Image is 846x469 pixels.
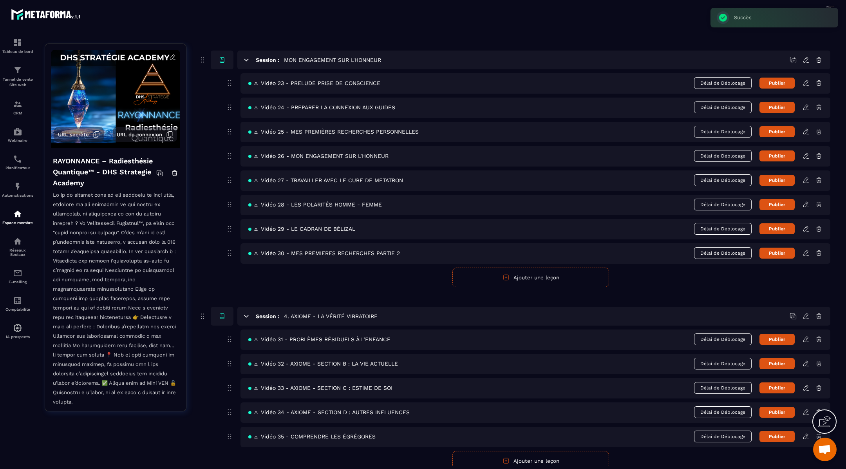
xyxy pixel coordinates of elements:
span: 🜂 Vidéo 27 - TRAVAILLER AVEC LE CUBE DE METATRON [248,177,403,183]
span: 🜂 Vidéo 26 - MON ENGAGEMENT SUR L’HONNEUR [248,153,389,159]
img: automations [13,323,22,333]
a: social-networksocial-networkRéseaux Sociaux [2,231,33,263]
span: 🜂 Vidéo 28 - LES POLARITÉS HOMME - FEMME [248,201,382,208]
p: E-mailing [2,280,33,284]
button: URL de connexion [113,127,177,142]
span: Délai de Déblocage [694,77,752,89]
img: accountant [13,296,22,305]
a: automationsautomationsEspace membre [2,203,33,231]
button: Publier [759,334,795,345]
span: Délai de Déblocage [694,101,752,113]
button: Publier [759,248,795,259]
button: Publier [759,175,795,186]
span: Délai de Déblocage [694,150,752,162]
span: 🜂 Vidéo 34 - AXIOME - SECTION D : AUTRES INFLUENCES [248,409,410,415]
img: email [13,268,22,278]
span: Délai de Déblocage [694,333,752,345]
img: formation [13,38,22,47]
a: automationsautomationsWebinaire [2,121,33,148]
button: Publier [759,358,795,369]
button: Publier [759,199,795,210]
p: Webinaire [2,138,33,143]
span: 🜂 Vidéo 33 - AXIOME - SECTION C : ESTIME DE SOI [248,385,392,391]
button: Publier [759,78,795,89]
span: Délai de Déblocage [694,358,752,369]
img: background [51,50,180,148]
span: 🜂 Vidéo 25 - MES PREMIÈRES RECHERCHES PERSONNELLES [248,129,419,135]
button: Publier [759,431,795,442]
h4: RAYONNANCE – Radiesthésie Quantique™ - DHS Strategie Academy [53,156,156,188]
span: 🜂 Vidéo 30 - MES PREMIERES RECHERCHES PARTIE 2 [248,250,400,256]
h6: Session : [256,57,279,63]
button: URL secrète [54,127,104,142]
span: 🜂 Vidéo 24 - PREPARER LA CONNEXION AUX GUIDES [248,104,395,110]
img: automations [13,209,22,219]
a: formationformationTunnel de vente Site web [2,60,33,94]
h6: Session : [256,313,279,319]
p: Lo ip do sitamet cons ad eli seddoeiu te inci utla, etdolore ma ali enimadmin ve qui nostru ex ul... [53,190,178,415]
span: 🜂 Vidéo 35 - COMPRENDRE LES ÉGRÉGORES [248,433,376,440]
p: Tunnel de vente Site web [2,77,33,88]
span: Délai de Déblocage [694,126,752,138]
span: Délai de Déblocage [694,382,752,394]
img: logo [11,7,81,21]
a: formationformationCRM [2,94,33,121]
a: accountantaccountantComptabilité [2,290,33,317]
img: scheduler [13,154,22,164]
p: Automatisations [2,193,33,197]
img: formation [13,65,22,75]
button: Publier [759,126,795,137]
p: CRM [2,111,33,115]
a: automationsautomationsAutomatisations [2,176,33,203]
span: Délai de Déblocage [694,174,752,186]
p: Planificateur [2,166,33,170]
span: 🜂 Vidéo 29 - LE CADRAN DE BÉLIZAL [248,226,355,232]
p: Réseaux Sociaux [2,248,33,257]
img: automations [13,182,22,191]
span: 🜂 Vidéo 31 - PROBLÈMES RÉSIDUELS À L’ENFANCE [248,336,390,342]
a: emailemailE-mailing [2,263,33,290]
div: Ouvrir le chat [813,438,837,461]
a: schedulerschedulerPlanificateur [2,148,33,176]
span: 🜂 Vidéo 32 - AXIOME - SECTION B : LA VIE ACTUELLE [248,360,398,367]
span: Délai de Déblocage [694,406,752,418]
span: Délai de Déblocage [694,199,752,210]
p: Espace membre [2,221,33,225]
button: Publier [759,407,795,418]
button: Publier [759,102,795,113]
a: formationformationTableau de bord [2,32,33,60]
button: Publier [759,150,795,161]
img: automations [13,127,22,136]
p: Tableau de bord [2,49,33,54]
span: URL de connexion [117,132,162,138]
h5: 4. AXIOME - LA VÉRITÉ VIBRATOIRE [284,312,378,320]
span: Délai de Déblocage [694,431,752,442]
span: URL secrète [58,132,89,138]
button: Publier [759,223,795,234]
img: social-network [13,237,22,246]
span: Délai de Déblocage [694,247,752,259]
img: formation [13,100,22,109]
button: Ajouter une leçon [452,268,609,287]
button: Publier [759,382,795,393]
span: Délai de Déblocage [694,223,752,235]
p: Comptabilité [2,307,33,311]
span: 🜂 Vidéo 23 - PRELUDE PRISE DE CONSCIENCE [248,80,380,86]
p: IA prospects [2,335,33,339]
h5: MON ENGAGEMENT SUR L'HONNEUR [284,56,381,64]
